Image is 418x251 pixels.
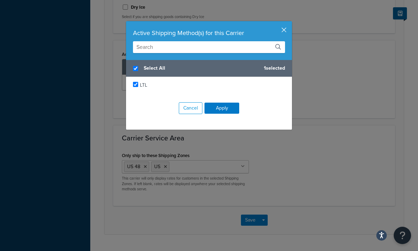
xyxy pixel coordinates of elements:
button: Cancel [179,102,202,114]
div: Active Shipping Method(s) for this Carrier [133,28,285,38]
span: Select All [144,63,258,73]
input: Search [133,41,285,53]
span: LTL [140,81,147,89]
div: 1 selected [126,60,292,77]
button: Apply [204,103,239,114]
